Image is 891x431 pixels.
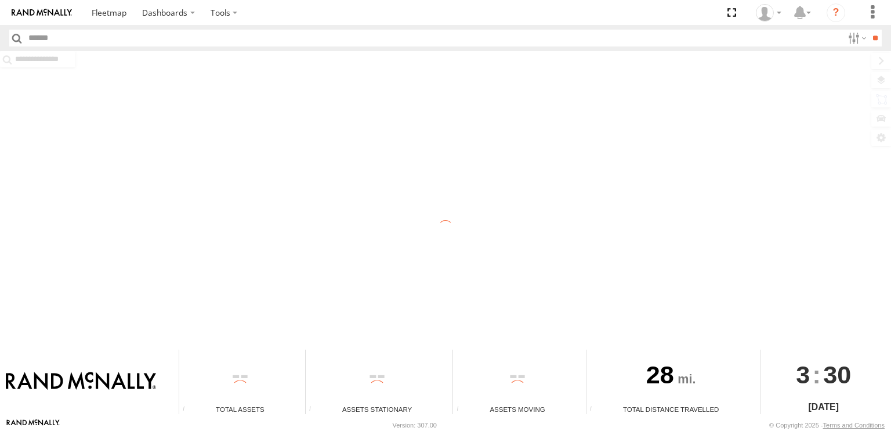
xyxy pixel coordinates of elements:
[453,405,470,414] div: Total number of assets current in transit.
[6,419,60,431] a: Visit our Website
[760,400,887,414] div: [DATE]
[453,404,581,414] div: Assets Moving
[827,3,845,22] i: ?
[823,350,851,400] span: 30
[12,9,72,17] img: rand-logo.svg
[769,422,885,429] div: © Copyright 2025 -
[179,405,197,414] div: Total number of Enabled Assets
[760,350,887,400] div: :
[179,404,301,414] div: Total Assets
[752,4,785,21] div: Valeo Dash
[6,372,156,392] img: Rand McNally
[586,404,756,414] div: Total Distance Travelled
[393,422,437,429] div: Version: 307.00
[306,405,323,414] div: Total number of assets current stationary.
[306,404,448,414] div: Assets Stationary
[586,405,604,414] div: Total distance travelled by all assets within specified date range and applied filters
[586,350,756,404] div: 28
[823,422,885,429] a: Terms and Conditions
[843,30,868,46] label: Search Filter Options
[796,350,810,400] span: 3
